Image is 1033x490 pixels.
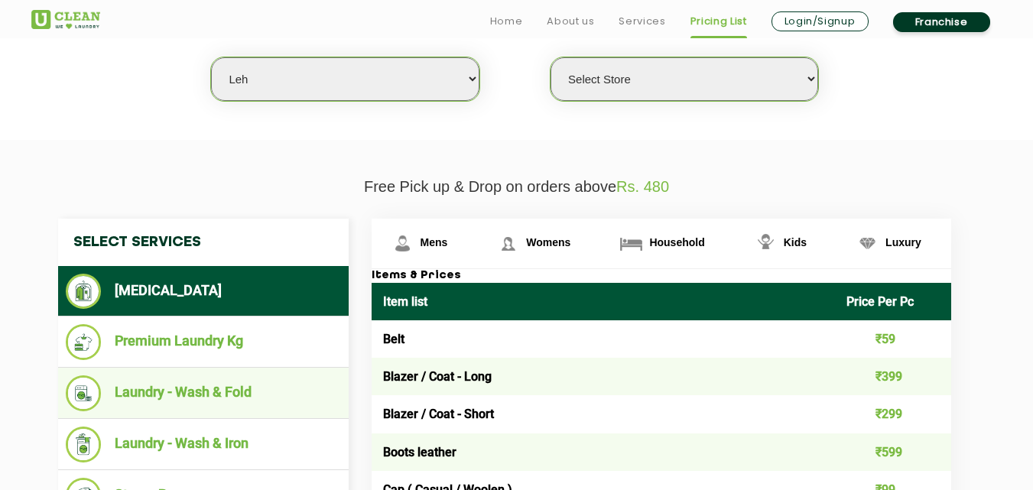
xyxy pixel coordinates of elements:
[372,283,836,320] th: Item list
[885,236,921,248] span: Luxury
[389,230,416,257] img: Mens
[66,427,102,462] img: Laundry - Wash & Iron
[372,320,836,358] td: Belt
[835,320,951,358] td: ₹59
[547,12,594,31] a: About us
[66,324,102,360] img: Premium Laundry Kg
[66,274,102,309] img: Dry Cleaning
[835,283,951,320] th: Price Per Pc
[66,375,102,411] img: Laundry - Wash & Fold
[526,236,570,248] span: Womens
[618,230,645,257] img: Household
[66,324,341,360] li: Premium Laundry Kg
[66,375,341,411] li: Laundry - Wash & Fold
[772,11,869,31] a: Login/Signup
[690,12,747,31] a: Pricing List
[835,358,951,395] td: ₹399
[372,395,836,433] td: Blazer / Coat - Short
[893,12,990,32] a: Franchise
[495,230,521,257] img: Womens
[66,427,341,462] li: Laundry - Wash & Iron
[784,236,807,248] span: Kids
[66,274,341,309] li: [MEDICAL_DATA]
[490,12,523,31] a: Home
[835,433,951,471] td: ₹599
[619,12,665,31] a: Services
[752,230,779,257] img: Kids
[616,178,669,195] span: Rs. 480
[372,358,836,395] td: Blazer / Coat - Long
[31,178,1002,196] p: Free Pick up & Drop on orders above
[372,269,951,283] h3: Items & Prices
[854,230,881,257] img: Luxury
[31,10,100,29] img: UClean Laundry and Dry Cleaning
[58,219,349,266] h4: Select Services
[372,433,836,471] td: Boots leather
[835,395,951,433] td: ₹299
[649,236,704,248] span: Household
[421,236,448,248] span: Mens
